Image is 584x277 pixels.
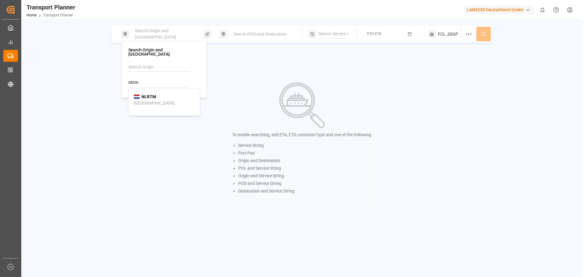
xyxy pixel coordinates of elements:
h4: Search Origin and [GEOGRAPHIC_DATA] [128,48,200,56]
input: Search Origin [128,63,189,72]
li: Port Pair [238,150,372,156]
span: FCL [438,31,446,37]
li: Origin and Service String [238,173,372,179]
span: ETD-ETA [367,32,381,36]
button: LANXESS Deutschland GmbH [464,4,536,16]
li: Service String [238,142,372,149]
button: Help Center [549,3,563,17]
button: ETD-ETA [361,28,420,40]
span: ,20GP [447,31,458,37]
li: Destination and Service String [238,188,372,194]
span: Search POD and Destination [233,32,287,36]
li: POL and Service String [238,165,372,171]
input: Search POL [128,78,189,87]
input: Search Service String [318,29,348,39]
div: LANXESS Deutschland GmbH [464,5,533,14]
a: Home [26,13,36,17]
img: country [134,94,140,99]
li: Origin and Destination [238,158,372,164]
span: Search Origin and [GEOGRAPHIC_DATA] [135,28,176,40]
div: Transport Planner [26,3,75,12]
b: NLRTM [141,94,156,99]
img: Search [279,82,325,128]
li: POD and Service String [238,180,372,187]
button: show 0 new notifications [536,3,549,17]
p: To enable searching, add ETA, ETD, containerType and one of the following: [232,132,372,138]
div: [GEOGRAPHIC_DATA] [134,100,175,106]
